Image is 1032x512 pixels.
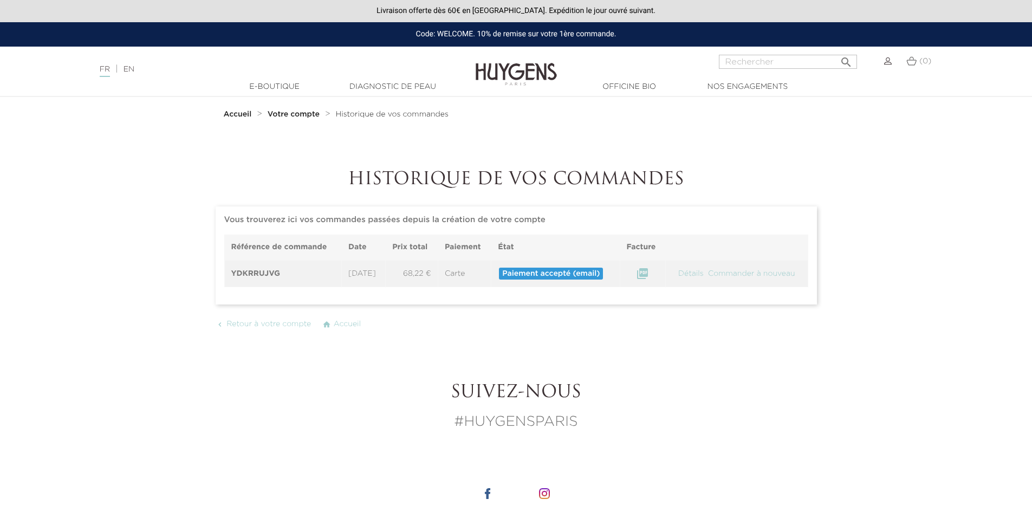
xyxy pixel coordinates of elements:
[539,488,550,499] img: icone instagram
[216,320,314,329] a:  Retour à votre compte
[220,81,329,93] a: E-Boutique
[719,55,857,69] input: Rechercher
[438,235,491,261] th: Paiement
[100,66,110,77] a: FR
[224,260,342,287] th: YDKRRUJVG
[268,110,322,119] a: Votre compte
[336,111,449,118] span: Historique de vos commandes
[336,110,449,119] a: Historique de vos commandes
[124,66,134,73] a: EN
[322,320,361,329] a:  Accueil
[216,170,817,190] h1: Historique de vos commandes
[224,215,808,225] h6: Vous trouverez ici vos commandes passées depuis la création de votre compte
[620,235,666,261] th: Facture
[707,270,796,277] a: Commander à nouveau
[339,81,447,93] a: Diagnostic de peau
[216,412,817,433] p: #HUYGENSPARIS
[216,320,224,329] i: 
[322,320,331,329] i: 
[693,81,802,93] a: Nos engagements
[636,270,649,277] a: 
[836,51,856,66] button: 
[342,260,386,287] td: [DATE]
[216,383,817,403] h2: Suivez-nous
[476,46,557,87] img: Huygens
[224,111,252,118] strong: Accueil
[334,321,361,328] span: Accueil
[919,57,931,65] span: (0)
[386,235,438,261] th: Prix total
[224,110,254,119] a: Accueil
[226,321,311,328] span: Retour à votre compte
[575,81,684,93] a: Officine Bio
[268,111,320,118] strong: Votre compte
[342,235,386,261] th: Date
[499,268,603,280] span: Paiement accepté (email)
[94,63,422,76] div: |
[482,488,493,499] img: icone facebook
[840,53,853,66] i: 
[677,270,705,277] a: Détails
[636,267,649,280] i: 
[224,235,342,261] th: Référence de commande
[491,235,620,261] th: État
[386,260,438,287] td: 68,22 €
[438,260,491,287] td: Carte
